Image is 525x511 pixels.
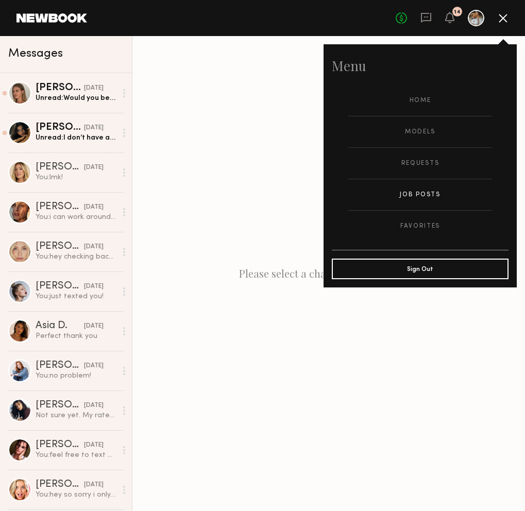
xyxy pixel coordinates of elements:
div: [DATE] [84,242,104,252]
div: Asia D. [36,321,84,331]
div: Perfect thank you [36,331,116,341]
div: [DATE] [84,361,104,371]
div: You: no problem! [36,371,116,381]
div: [DATE] [84,123,104,133]
div: [PERSON_NAME] [36,400,84,411]
div: 14 [454,9,461,15]
div: You: i can work around you just let me know when you both are free and we can make it happen! [36,212,116,222]
div: Not sure yet. My rates also starting with $150/h with 2 hrs minimum booking. [36,411,116,420]
button: Sign Out [332,259,509,279]
div: [PERSON_NAME] [36,440,84,450]
div: [PERSON_NAME] [36,361,84,371]
div: [DATE] [84,202,104,212]
div: [DATE] [84,83,104,93]
div: Please select a chat to start messaging [132,36,525,511]
div: [DATE] [84,480,104,490]
a: Job Posts [348,179,492,210]
div: You: just texted you! [36,292,116,301]
div: You: hey so sorry i only just saw this! i just texted you :) perhaps we can aim for whenever you ... [36,490,116,500]
div: Unread: Would you be down to shoot next week? :) [36,93,116,103]
div: You: feel free to text me! [PHONE_NUMBER] [36,450,116,460]
a: Models [348,116,492,147]
a: Home [348,85,492,116]
div: You: lmk! [36,173,116,182]
div: [DATE] [84,401,104,411]
div: [PERSON_NAME] [36,480,84,490]
div: [DATE] [84,321,104,331]
div: Unread: I don’t have a partner but if you want to select a [DEMOGRAPHIC_DATA] model to fill the r... [36,133,116,143]
div: [PERSON_NAME] [36,123,84,133]
a: Favorites [348,211,492,242]
div: [PERSON_NAME] [36,162,84,173]
div: [PERSON_NAME] [36,202,84,212]
div: [DATE] [84,163,104,173]
span: Messages [8,48,63,60]
a: Requests [348,148,492,179]
div: [DATE] [84,282,104,292]
div: [PERSON_NAME] [36,281,84,292]
div: [PERSON_NAME] [36,242,84,252]
div: You: hey checking back in again! [36,252,116,262]
div: [DATE] [84,440,104,450]
div: [PERSON_NAME] [36,83,84,93]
